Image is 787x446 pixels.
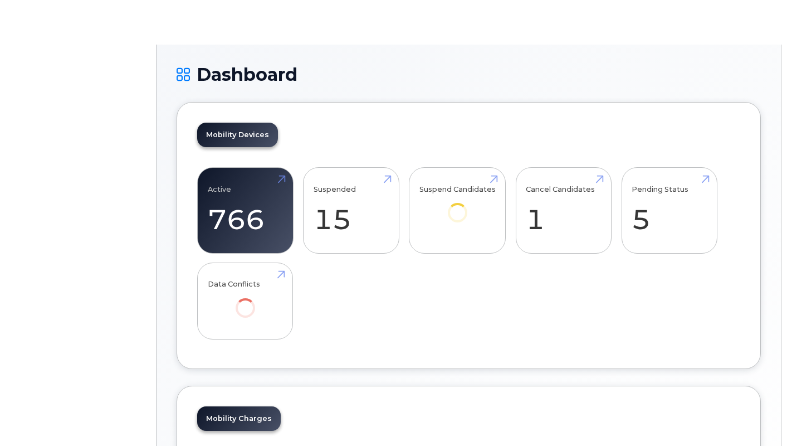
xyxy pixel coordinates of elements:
a: Data Conflicts [208,269,283,333]
a: Suspended 15 [314,174,389,248]
a: Mobility Charges [197,406,281,431]
a: Active 766 [208,174,283,248]
a: Cancel Candidates 1 [526,174,601,248]
a: Suspend Candidates [419,174,496,238]
a: Mobility Devices [197,123,278,147]
h1: Dashboard [177,65,761,84]
a: Pending Status 5 [632,174,707,248]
